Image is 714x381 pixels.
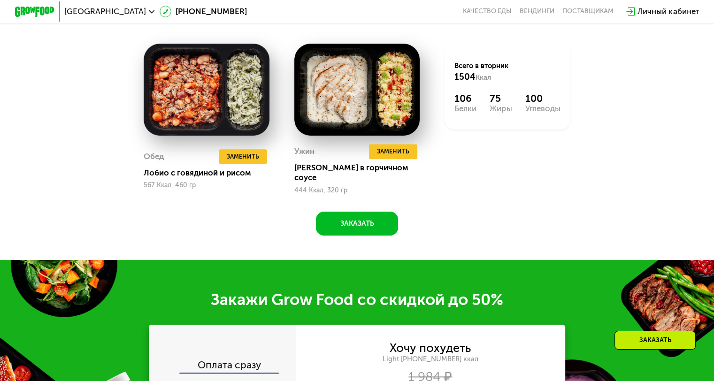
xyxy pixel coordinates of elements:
[144,182,269,189] div: 567 Ккал, 460 гр
[520,8,554,15] a: Вендинги
[296,355,566,364] div: Light [PHONE_NUMBER] ккал
[369,144,417,159] button: Заменить
[144,168,277,178] div: Лобио с говядиной и рисом
[219,149,267,164] button: Заменить
[525,92,560,104] div: 100
[160,6,247,17] a: [PHONE_NUMBER]
[454,71,476,82] span: 1504
[490,92,512,104] div: 75
[144,149,164,164] div: Обед
[150,360,296,373] div: Оплата сразу
[614,331,696,350] div: Заказать
[294,163,428,183] div: [PERSON_NAME] в горчичном соусе
[454,61,560,83] div: Всего в вторник
[316,212,398,236] button: Заказать
[390,343,471,353] div: Хочу похудеть
[637,6,699,17] div: Личный кабинет
[476,73,491,82] span: Ккал
[227,152,259,161] span: Заменить
[294,144,315,159] div: Ужин
[490,105,512,113] div: Жиры
[64,8,146,15] span: [GEOGRAPHIC_DATA]
[454,105,476,113] div: Белки
[463,8,512,15] a: Качество еды
[377,146,409,156] span: Заменить
[525,105,560,113] div: Углеводы
[294,187,420,194] div: 444 Ккал, 320 гр
[454,92,476,104] div: 106
[562,8,614,15] div: поставщикам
